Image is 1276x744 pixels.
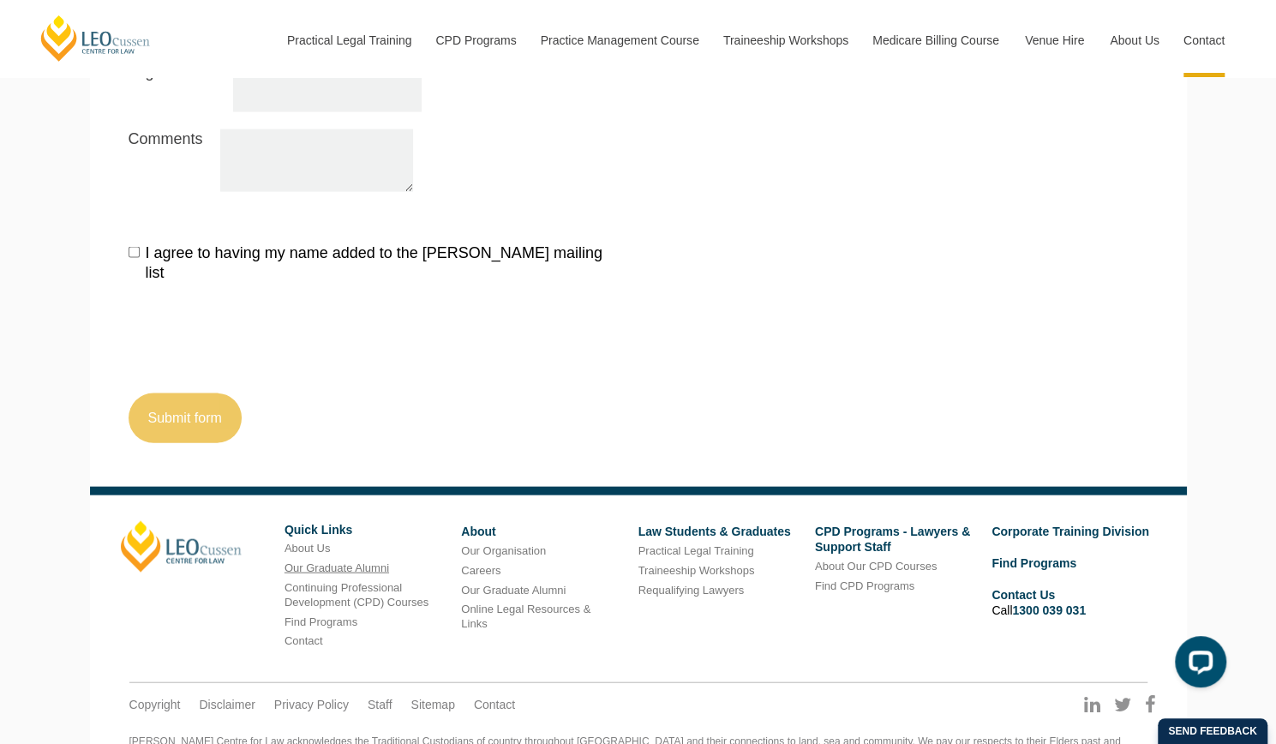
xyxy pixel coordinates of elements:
[129,697,181,712] a: Copyright
[129,129,203,188] label: Comments
[638,544,753,557] a: Practical Legal Training
[1097,3,1171,77] a: About Us
[1161,629,1233,701] iframe: LiveChat chat widget
[285,561,389,574] a: Our Graduate Alumni
[991,556,1076,570] a: Find Programs
[129,63,216,108] label: Organisation
[285,581,428,609] a: Continuing Professional Development (CPD) Courses
[991,585,1155,621] li: Call
[422,3,527,77] a: CPD Programs
[638,584,744,597] a: Requalifying Lawyers
[638,564,754,577] a: Traineeship Workshops
[274,3,423,77] a: Practical Legal Training
[815,560,937,573] a: About Our CPD Courses
[274,697,349,712] a: Privacy Policy
[129,243,626,284] label: I agree to having my name added to the [PERSON_NAME] mailing list
[474,697,515,712] a: Contact
[368,697,392,712] a: Staff
[410,697,454,712] a: Sitemap
[461,584,566,597] a: Our Graduate Alumni
[129,247,140,258] input: I agree to having my name added to the [PERSON_NAME] mailing list
[461,603,590,630] a: Online Legal Resources & Links
[129,309,389,376] iframe: reCAPTCHA
[1012,603,1086,617] a: 1300 039 031
[815,579,914,592] a: Find CPD Programs
[121,521,242,573] a: [PERSON_NAME]
[199,697,255,712] a: Disclaimer
[1012,3,1097,77] a: Venue Hire
[860,3,1012,77] a: Medicare Billing Course
[710,3,860,77] a: Traineeship Workshops
[285,524,448,537] h6: Quick Links
[1171,3,1237,77] a: Contact
[991,525,1149,538] a: Corporate Training Division
[285,615,357,628] a: Find Programs
[39,14,153,63] a: [PERSON_NAME] Centre for Law
[528,3,710,77] a: Practice Management Course
[638,525,790,538] a: Law Students & Graduates
[129,393,242,443] button: Submit form
[461,544,546,557] a: Our Organisation
[461,525,495,538] a: About
[991,588,1055,602] a: Contact Us
[815,525,970,554] a: CPD Programs - Lawyers & Support Staff
[461,564,500,577] a: Careers
[285,542,330,555] a: About Us
[285,634,323,647] a: Contact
